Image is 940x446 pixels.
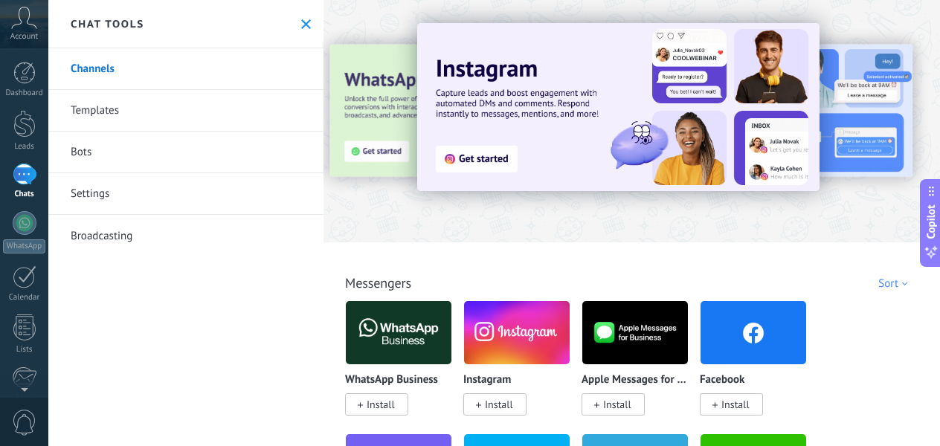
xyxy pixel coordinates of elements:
div: Leads [3,142,46,152]
div: Sort [878,277,912,291]
h2: Chat tools [71,17,144,30]
a: Broadcasting [48,215,323,256]
img: facebook.png [701,297,806,369]
a: Settings [48,173,323,215]
img: logo_main.png [346,297,451,369]
div: Facebook [700,300,818,433]
a: Channels [48,48,323,90]
div: WhatsApp [3,239,45,253]
div: Chats [3,190,46,199]
a: Templates [48,90,323,132]
span: Account [10,32,38,42]
div: Calendar [3,293,46,303]
img: Slide 1 [417,23,820,191]
span: Install [485,398,513,411]
img: logo_main.png [582,297,688,369]
span: Install [367,398,395,411]
div: Dashboard [3,88,46,98]
img: instagram.png [464,297,570,369]
a: Bots [48,132,323,173]
div: Apple Messages for Business [582,300,700,433]
p: WhatsApp Business [345,374,438,387]
p: Instagram [463,374,511,387]
span: Copilot [924,205,939,239]
div: WhatsApp Business [345,300,463,433]
p: Apple Messages for Business [582,374,689,387]
span: Install [603,398,631,411]
span: Install [721,398,750,411]
p: Facebook [700,374,744,387]
div: Lists [3,345,46,355]
div: Instagram [463,300,582,433]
